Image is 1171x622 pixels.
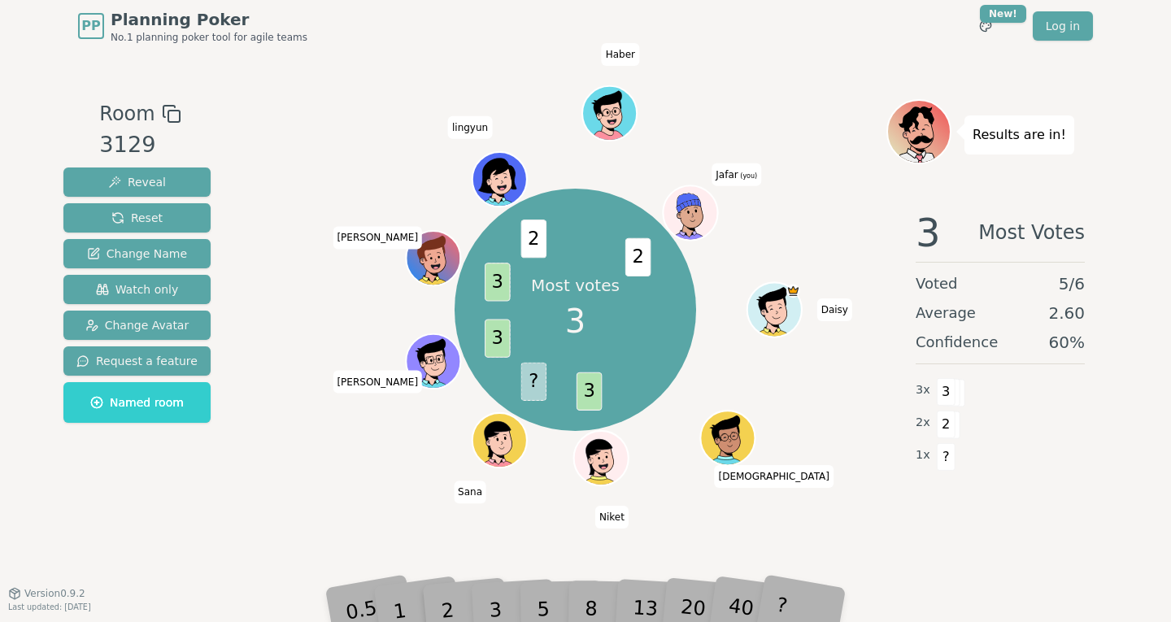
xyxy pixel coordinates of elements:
[90,394,184,411] span: Named room
[916,381,930,399] span: 3 x
[108,174,166,190] span: Reveal
[87,246,187,262] span: Change Name
[973,124,1066,146] p: Results are in!
[24,587,85,600] span: Version 0.9.2
[971,11,1000,41] button: New!
[448,116,492,139] span: Click to change your name
[111,8,307,31] span: Planning Poker
[978,213,1085,252] span: Most Votes
[485,263,511,301] span: 3
[78,8,307,44] a: PPPlanning PokerNo.1 planning poker tool for agile teams
[85,317,189,333] span: Change Avatar
[521,362,547,400] span: ?
[577,372,603,410] span: 3
[712,163,761,186] span: Click to change your name
[96,281,179,298] span: Watch only
[937,443,956,471] span: ?
[485,319,511,357] span: 3
[916,213,941,252] span: 3
[63,346,211,376] button: Request a feature
[63,311,211,340] button: Change Avatar
[817,298,852,321] span: Click to change your name
[531,274,620,297] p: Most votes
[714,465,833,488] span: Click to change your name
[63,382,211,423] button: Named room
[738,172,758,180] span: (you)
[81,16,100,36] span: PP
[1049,331,1085,354] span: 60 %
[99,128,181,162] div: 3129
[1048,302,1085,324] span: 2.60
[99,99,155,128] span: Room
[63,167,211,197] button: Reveal
[63,239,211,268] button: Change Name
[665,187,716,238] button: Click to change your avatar
[565,297,585,346] span: 3
[916,272,958,295] span: Voted
[8,602,91,611] span: Last updated: [DATE]
[111,210,163,226] span: Reset
[937,411,956,438] span: 2
[916,414,930,432] span: 2 x
[63,275,211,304] button: Watch only
[916,446,930,464] span: 1 x
[980,5,1026,23] div: New!
[916,302,976,324] span: Average
[521,220,547,258] span: 2
[333,227,422,250] span: Click to change your name
[1059,272,1085,295] span: 5 / 6
[937,378,956,406] span: 3
[916,331,998,354] span: Confidence
[333,371,422,394] span: Click to change your name
[625,237,651,276] span: 2
[8,587,85,600] button: Version0.9.2
[454,481,486,503] span: Click to change your name
[595,506,629,528] span: Click to change your name
[63,203,211,233] button: Reset
[602,43,639,66] span: Click to change your name
[787,285,801,298] span: Daisy is the host
[111,31,307,44] span: No.1 planning poker tool for agile teams
[1033,11,1093,41] a: Log in
[76,353,198,369] span: Request a feature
